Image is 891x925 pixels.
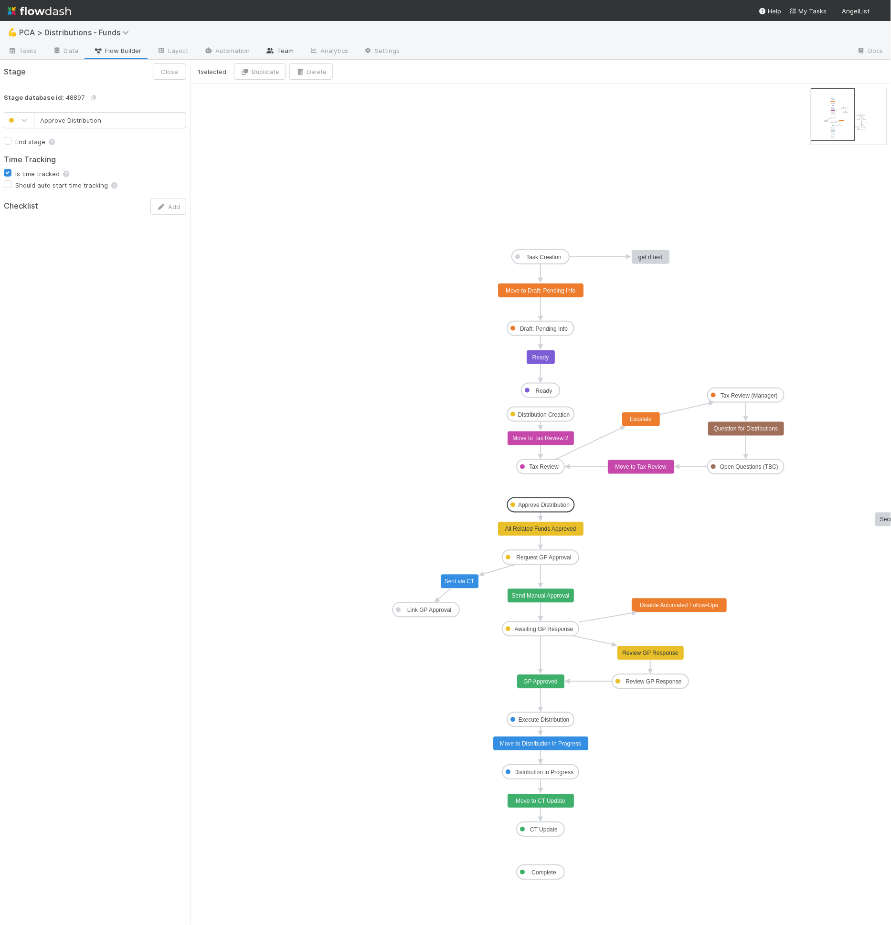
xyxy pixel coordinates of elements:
[519,717,570,724] text: Execute Distribution
[4,66,26,78] span: Stage
[849,44,891,59] a: Docs
[94,46,141,55] span: Flow Builder
[615,464,667,471] text: Move to Tax Review
[630,416,652,423] text: Escalate
[512,593,570,599] text: Send Manual Approval
[515,626,573,633] text: Awaiting GP Response
[198,67,226,76] span: 1 selected
[19,28,134,37] span: PCA > Distributions - Funds
[530,827,558,833] text: CT Update
[640,602,718,609] text: Disable Automated Follow-Ups
[4,155,186,164] h2: Time Tracking
[623,650,679,657] text: Review GP Response
[86,44,149,59] a: Flow Builder
[234,63,286,80] button: Duplicate
[789,7,827,15] span: My Tasks
[626,679,682,685] text: Review GP Response
[520,326,568,332] text: Draft: Pending Info
[516,798,566,805] text: Move to CT Update
[514,769,573,776] text: Distribution in Progress
[638,254,663,261] text: get rf test
[8,3,71,19] img: logo-inverted-e16ddd16eac7371096b0.svg
[517,555,572,561] text: Request GP Approval
[513,435,569,442] text: Move to Tax Review 2
[505,526,576,533] text: All Related Funds Approved
[518,411,570,418] text: Distribution Creation
[15,179,119,191] label: Should auto start time tracking
[45,44,86,59] a: Data
[714,426,778,432] text: Question for Distributions
[518,502,570,509] text: Approve Distribution
[874,7,883,16] img: avatar_8e0a024e-b700-4f9f-aecf-6f1e79dccd3c.png
[196,44,258,59] a: Automation
[301,44,356,59] a: Analytics
[532,870,557,876] text: Complete
[149,44,196,59] a: Layout
[445,578,475,585] text: Sent via CT
[536,388,552,394] text: Ready
[150,199,186,215] button: Add
[15,136,57,147] label: End stage
[4,201,88,210] h2: Checklist
[8,46,37,55] span: Tasks
[4,94,64,101] span: Stage database id:
[721,392,778,399] text: Tax Review (Manager)
[842,7,870,15] span: AngelList
[527,254,562,261] text: Task Creation
[289,63,333,80] button: Delete
[759,6,782,16] div: Help
[506,287,575,294] text: Move to Draft: Pending Info
[524,679,558,685] text: GP Approved
[258,44,301,59] a: Team
[500,741,581,747] text: Move to Distribution in Progress
[530,464,559,471] text: Tax Review
[407,607,452,614] text: Link GP Approval
[8,28,17,36] span: 💪
[789,6,827,16] a: My Tasks
[532,354,549,361] text: Ready
[15,168,71,179] label: Is time tracked
[4,94,103,101] span: 48897
[356,44,408,59] a: Settings
[153,63,186,80] button: Close
[720,464,778,471] text: Open Questions (TBC)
